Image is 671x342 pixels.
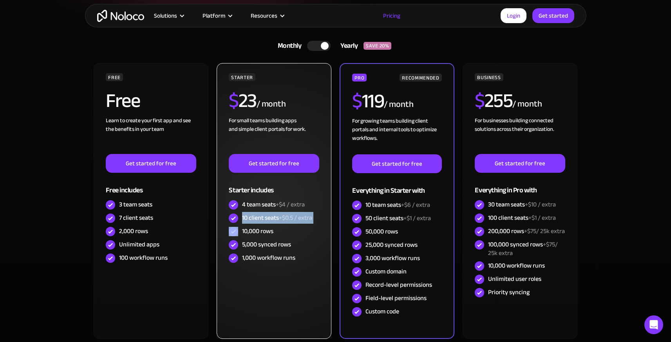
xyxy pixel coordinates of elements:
div: Resources [241,11,293,21]
span: +$75/ 25k extra [524,225,565,237]
div: 7 client seats [119,214,153,222]
a: Pricing [373,11,410,21]
div: RECOMMENDED [400,74,441,81]
div: 10,000 workflow runs [488,261,545,270]
div: 3,000 workflow runs [365,254,420,262]
div: 50,000 rows [365,227,398,236]
div: 1,000 workflow runs [242,253,295,262]
h2: 119 [352,91,384,111]
span: $ [229,82,239,119]
div: Everything in Starter with [352,173,441,199]
div: 100 workflow runs [119,253,168,262]
a: home [97,10,144,22]
span: +$6 / extra [401,199,430,211]
div: / month [512,98,542,110]
div: / month [384,98,413,111]
div: Solutions [144,11,193,21]
span: +$75/ 25k extra [488,239,558,259]
div: STARTER [229,73,255,81]
div: 100,000 synced rows [488,240,565,257]
div: 200,000 rows [488,227,565,235]
div: 2,000 rows [119,227,148,235]
div: Custom domain [365,267,407,276]
div: BUSINESS [475,73,503,81]
a: Get started [532,8,574,23]
div: 3 team seats [119,200,152,209]
div: PRO [352,74,367,81]
span: +$10 / extra [525,199,556,210]
div: 10,000 rows [242,227,273,235]
div: Yearly [331,40,364,52]
div: 10 client seats [242,214,312,222]
div: 30 team seats [488,200,556,209]
div: Starter includes [229,173,319,198]
div: Learn to create your first app and see the benefits in your team ‍ [106,116,196,154]
a: Get started for free [106,154,196,173]
div: Custom code [365,307,399,316]
h2: 255 [475,91,512,110]
div: 50 client seats [365,214,431,223]
a: Get started for free [352,154,441,173]
div: Platform [193,11,241,21]
div: For growing teams building client portals and internal tools to optimize workflows. [352,117,441,154]
div: Free includes [106,173,196,198]
div: Field-level permissions [365,294,427,302]
span: $ [475,82,485,119]
a: Get started for free [229,154,319,173]
div: Solutions [154,11,177,21]
div: Unlimited apps [119,240,159,249]
div: FREE [106,73,123,81]
div: Everything in Pro with [475,173,565,198]
div: Open Intercom Messenger [644,315,663,334]
div: For businesses building connected solutions across their organization. ‍ [475,116,565,154]
div: Monthly [268,40,307,52]
div: Unlimited user roles [488,275,541,283]
div: Platform [203,11,225,21]
span: +$0.5 / extra [279,212,312,224]
div: 5,000 synced rows [242,240,291,249]
span: +$1 / extra [403,212,431,224]
span: +$1 / extra [528,212,556,224]
span: +$4 / extra [276,199,305,210]
div: Record-level permissions [365,280,432,289]
div: For small teams building apps and simple client portals for work. ‍ [229,116,319,154]
div: 10 team seats [365,201,430,209]
div: 4 team seats [242,200,305,209]
h2: Free [106,91,140,110]
div: Priority syncing [488,288,530,297]
div: SAVE 20% [364,42,391,50]
div: 25,000 synced rows [365,241,418,249]
h2: 23 [229,91,257,110]
div: Resources [251,11,277,21]
span: $ [352,83,362,119]
a: Get started for free [475,154,565,173]
div: 100 client seats [488,214,556,222]
a: Login [501,8,526,23]
div: / month [257,98,286,110]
